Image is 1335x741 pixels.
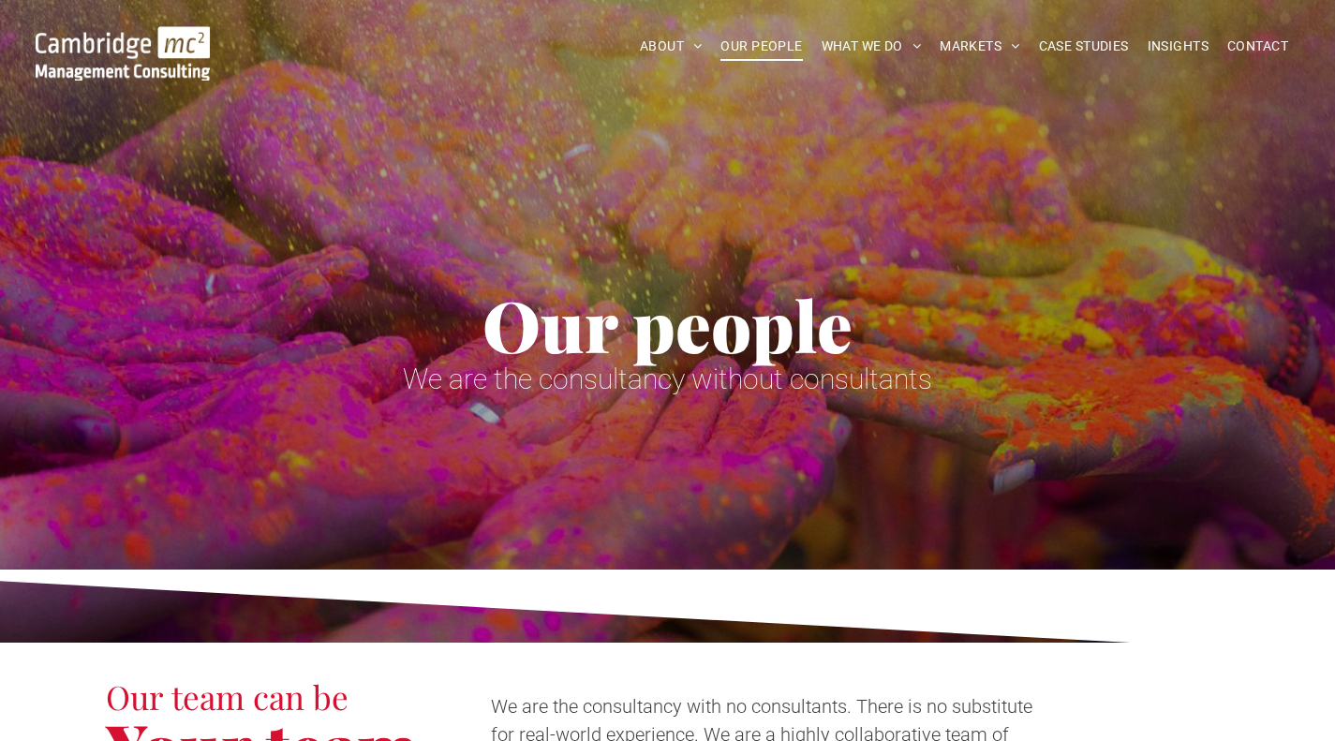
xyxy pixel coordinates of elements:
[1138,32,1218,61] a: INSIGHTS
[482,277,853,371] span: Our people
[711,32,811,61] a: OUR PEOPLE
[930,32,1029,61] a: MARKETS
[1030,32,1138,61] a: CASE STUDIES
[36,26,210,81] img: Go to Homepage
[403,363,932,395] span: We are the consultancy without consultants
[812,32,931,61] a: WHAT WE DO
[106,674,349,719] span: Our team can be
[1218,32,1298,61] a: CONTACT
[630,32,712,61] a: ABOUT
